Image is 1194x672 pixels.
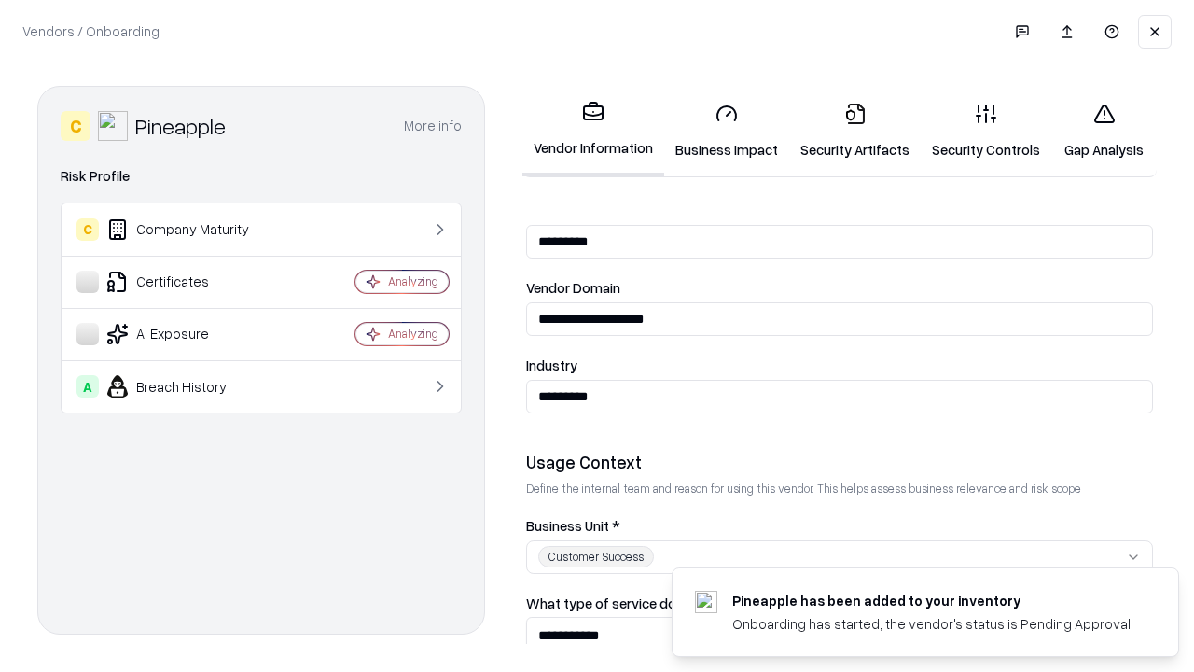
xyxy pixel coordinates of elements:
[732,614,1133,634] div: Onboarding has started, the vendor's status is Pending Approval.
[664,88,789,175] a: Business Impact
[61,165,462,188] div: Risk Profile
[522,86,664,176] a: Vendor Information
[76,323,299,345] div: AI Exposure
[789,88,921,175] a: Security Artifacts
[695,591,717,613] img: pineappleenergy.com
[526,281,1153,295] label: Vendor Domain
[1051,88,1157,175] a: Gap Analysis
[135,111,226,141] div: Pineapple
[526,519,1153,533] label: Business Unit *
[76,218,99,241] div: C
[526,596,1153,610] label: What type of service does the vendor provide? *
[732,591,1133,610] div: Pineapple has been added to your inventory
[538,546,654,567] div: Customer Success
[526,540,1153,574] button: Customer Success
[388,326,438,342] div: Analyzing
[76,271,299,293] div: Certificates
[526,451,1153,473] div: Usage Context
[526,481,1153,497] p: Define the internal team and reason for using this vendor. This helps assess business relevance a...
[76,375,299,398] div: Breach History
[921,88,1051,175] a: Security Controls
[526,358,1153,372] label: Industry
[76,218,299,241] div: Company Maturity
[76,375,99,398] div: A
[22,21,160,41] p: Vendors / Onboarding
[61,111,90,141] div: C
[98,111,128,141] img: Pineapple
[388,273,438,289] div: Analyzing
[404,109,462,143] button: More info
